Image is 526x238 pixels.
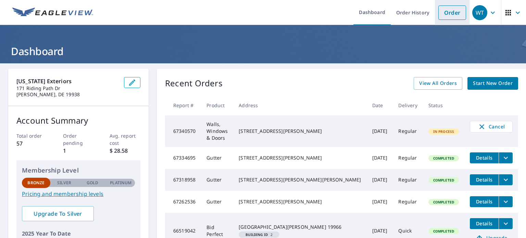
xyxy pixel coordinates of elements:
[63,132,94,147] p: Order pending
[8,44,518,58] h1: Dashboard
[474,176,494,183] span: Details
[239,128,361,135] div: [STREET_ADDRESS][PERSON_NAME]
[165,191,201,213] td: 67262536
[393,147,423,169] td: Regular
[474,154,494,161] span: Details
[233,95,366,115] th: Address
[57,180,72,186] p: Silver
[419,79,457,88] span: View All Orders
[16,114,140,127] p: Account Summary
[239,224,361,230] div: [GEOGRAPHIC_DATA][PERSON_NAME] 19966
[414,77,462,90] a: View All Orders
[499,196,513,207] button: filesDropdownBtn-67262536
[63,147,94,155] p: 1
[201,95,233,115] th: Product
[367,115,393,147] td: [DATE]
[165,77,223,90] p: Recent Orders
[165,147,201,169] td: 67334695
[423,95,465,115] th: Status
[470,121,513,133] button: Cancel
[16,85,118,91] p: 171 Riding Path Dr
[22,166,135,175] p: Membership Level
[239,198,361,205] div: [STREET_ADDRESS][PERSON_NAME]
[201,191,233,213] td: Gutter
[499,218,513,229] button: filesDropdownBtn-66519042
[367,95,393,115] th: Date
[239,176,361,183] div: [STREET_ADDRESS][PERSON_NAME][PERSON_NAME]
[16,139,48,148] p: 57
[393,169,423,191] td: Regular
[467,77,518,90] a: Start New Order
[393,95,423,115] th: Delivery
[110,147,141,155] p: $ 28.58
[27,180,45,186] p: Bronze
[367,169,393,191] td: [DATE]
[429,156,458,161] span: Completed
[499,152,513,163] button: filesDropdownBtn-67334695
[429,129,459,134] span: In Process
[477,123,505,131] span: Cancel
[470,152,499,163] button: detailsBtn-67334695
[429,229,458,234] span: Completed
[367,191,393,213] td: [DATE]
[22,206,94,221] a: Upgrade To Silver
[165,115,201,147] td: 67340570
[470,196,499,207] button: detailsBtn-67262536
[429,178,458,183] span: Completed
[87,180,98,186] p: Gold
[470,174,499,185] button: detailsBtn-67318958
[246,233,268,236] em: Building ID
[201,169,233,191] td: Gutter
[472,5,487,20] div: WT
[474,198,494,205] span: Details
[165,169,201,191] td: 67318958
[241,233,277,236] span: 2
[239,154,361,161] div: [STREET_ADDRESS][PERSON_NAME]
[393,115,423,147] td: Regular
[110,132,141,147] p: Avg. report cost
[110,180,131,186] p: Platinum
[201,147,233,169] td: Gutter
[16,132,48,139] p: Total order
[474,220,494,227] span: Details
[22,190,135,198] a: Pricing and membership levels
[438,5,466,20] a: Order
[16,77,118,85] p: [US_STATE] Exteriors
[12,8,93,18] img: EV Logo
[22,229,135,238] p: 2025 Year To Date
[499,174,513,185] button: filesDropdownBtn-67318958
[429,200,458,204] span: Completed
[165,95,201,115] th: Report #
[16,91,118,98] p: [PERSON_NAME], DE 19938
[393,191,423,213] td: Regular
[27,210,88,217] span: Upgrade To Silver
[201,115,233,147] td: Walls, Windows & Doors
[470,218,499,229] button: detailsBtn-66519042
[367,147,393,169] td: [DATE]
[473,79,513,88] span: Start New Order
